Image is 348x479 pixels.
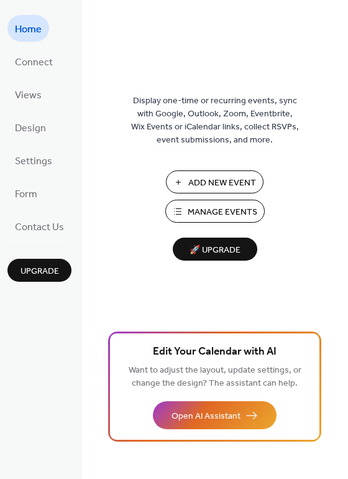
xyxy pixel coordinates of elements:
[15,152,52,171] span: Settings
[7,48,60,75] a: Connect
[188,206,257,219] span: Manage Events
[172,410,240,423] span: Open AI Assistant
[7,81,49,108] a: Views
[7,147,60,174] a: Settings
[166,170,263,193] button: Add New Event
[7,213,71,240] a: Contact Us
[15,86,42,105] span: Views
[180,242,250,259] span: 🚀 Upgrade
[153,401,277,429] button: Open AI Assistant
[173,238,257,261] button: 🚀 Upgrade
[7,180,45,207] a: Form
[131,95,299,147] span: Display one-time or recurring events, sync with Google, Outlook, Zoom, Eventbrite, Wix Events or ...
[129,362,301,392] span: Want to adjust the layout, update settings, or change the design? The assistant can help.
[15,119,46,138] span: Design
[7,15,49,42] a: Home
[15,185,37,204] span: Form
[188,177,256,190] span: Add New Event
[15,218,64,237] span: Contact Us
[7,114,53,141] a: Design
[15,20,42,39] span: Home
[15,53,53,72] span: Connect
[21,265,59,278] span: Upgrade
[153,343,277,361] span: Edit Your Calendar with AI
[165,200,265,223] button: Manage Events
[7,259,71,282] button: Upgrade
